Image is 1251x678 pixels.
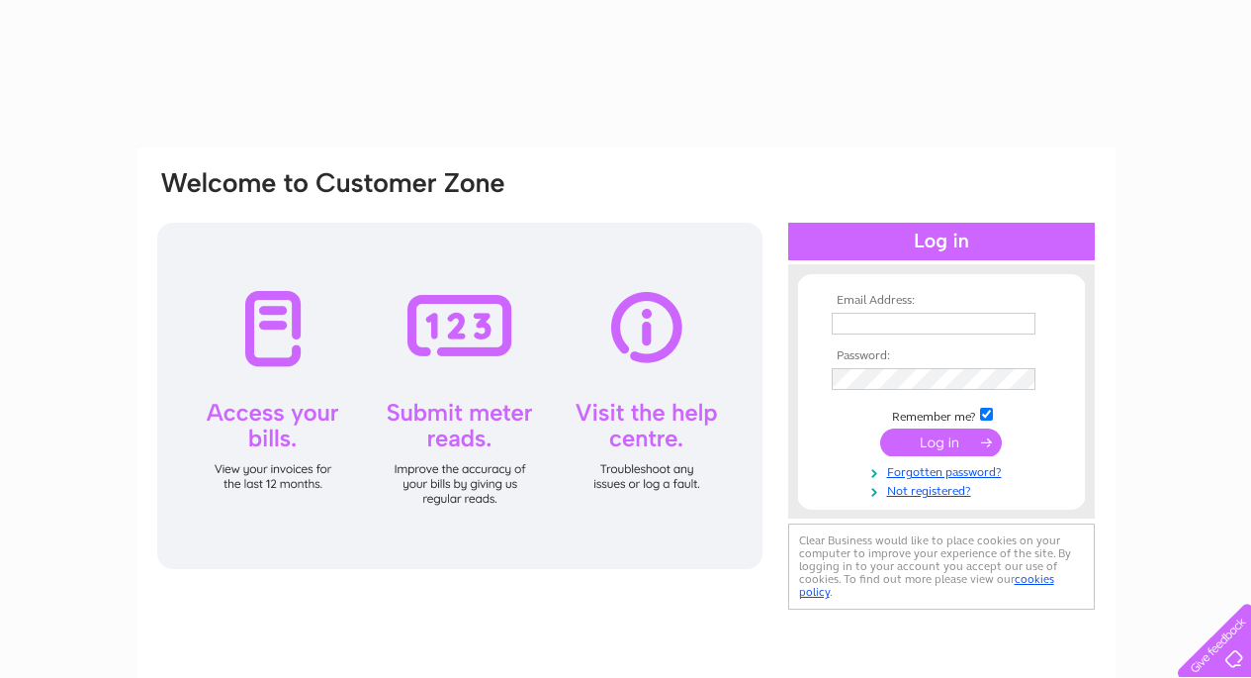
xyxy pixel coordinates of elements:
[827,405,1056,425] td: Remember me?
[880,429,1002,456] input: Submit
[799,572,1054,599] a: cookies policy
[832,480,1056,499] a: Not registered?
[832,461,1056,480] a: Forgotten password?
[827,294,1056,308] th: Email Address:
[827,349,1056,363] th: Password:
[788,524,1095,610] div: Clear Business would like to place cookies on your computer to improve your experience of the sit...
